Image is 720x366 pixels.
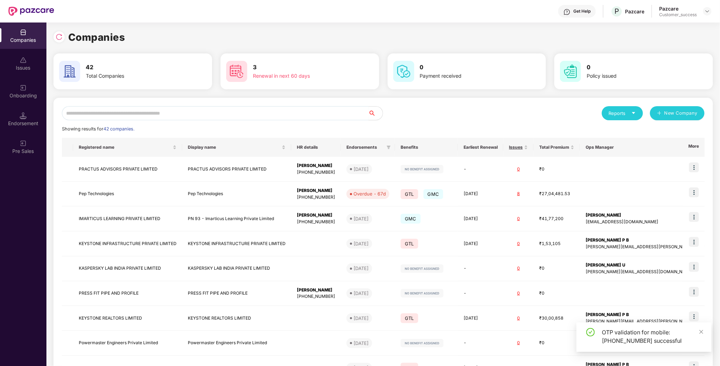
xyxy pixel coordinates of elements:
td: Pep Technologies [73,182,182,207]
span: filter [387,145,391,149]
div: 0 [509,290,528,297]
div: [PERSON_NAME] [297,212,335,219]
div: Renewal in next 60 days [253,72,349,80]
span: check-circle [586,328,595,336]
td: - [458,331,503,356]
th: Registered name [73,138,182,157]
img: icon [689,287,699,297]
span: GTL [401,313,418,323]
td: [DATE] [458,182,503,207]
div: [PERSON_NAME] [297,287,335,294]
td: [DATE] [458,206,503,231]
div: Customer_success [659,12,697,18]
span: search [368,110,383,116]
img: icon [689,262,699,272]
div: ₹0 [539,290,574,297]
div: [DATE] [353,166,369,173]
td: KEYSTONE REALTORS LIMITED [182,306,291,331]
div: Total Companies [86,72,182,80]
div: 0 [509,315,528,322]
img: icon [689,212,699,222]
div: 8 [509,191,528,197]
div: [PHONE_NUMBER] [297,169,335,176]
div: 0 [509,265,528,272]
div: ₹27,04,481.53 [539,191,574,197]
img: svg+xml;base64,PHN2ZyB4bWxucz0iaHR0cDovL3d3dy53My5vcmcvMjAwMC9zdmciIHdpZHRoPSIxMjIiIGhlaWdodD0iMj... [401,289,444,297]
span: P [614,7,619,15]
div: 0 [509,216,528,222]
img: svg+xml;base64,PHN2ZyB4bWxucz0iaHR0cDovL3d3dy53My5vcmcvMjAwMC9zdmciIHdpZHRoPSI2MCIgaGVpZ2h0PSI2MC... [226,61,247,82]
div: [DATE] [353,265,369,272]
div: [PHONE_NUMBER] [297,194,335,201]
div: ₹0 [539,265,574,272]
h3: 3 [253,63,349,72]
div: ₹30,00,858 [539,315,574,322]
div: Get Help [573,8,591,14]
td: KEYSTONE INFRASTRUCTURE PRIVATE LIMITED [182,231,291,256]
div: Overdue - 67d [353,190,386,197]
img: svg+xml;base64,PHN2ZyB4bWxucz0iaHR0cDovL3d3dy53My5vcmcvMjAwMC9zdmciIHdpZHRoPSIxMjIiIGhlaWdodD0iMj... [401,264,444,273]
h3: 42 [86,63,182,72]
img: svg+xml;base64,PHN2ZyB3aWR0aD0iMjAiIGhlaWdodD0iMjAiIHZpZXdCb3g9IjAgMCAyMCAyMCIgZmlsbD0ibm9uZSIgeG... [20,140,27,147]
span: GTL [401,189,418,199]
div: Reports [609,110,636,117]
img: svg+xml;base64,PHN2ZyBpZD0iQ29tcGFuaWVzIiB4bWxucz0iaHR0cDovL3d3dy53My5vcmcvMjAwMC9zdmciIHdpZHRoPS... [20,29,27,36]
th: More [683,138,705,157]
span: GMC [401,214,421,224]
span: Display name [188,145,280,150]
h3: 0 [420,63,516,72]
button: plusNew Company [650,106,705,120]
td: IMARTICUS LEARNING PRIVATE LIMITED [73,206,182,231]
th: Display name [182,138,291,157]
img: svg+xml;base64,PHN2ZyB3aWR0aD0iMjAiIGhlaWdodD0iMjAiIHZpZXdCb3g9IjAgMCAyMCAyMCIgZmlsbD0ibm9uZSIgeG... [20,84,27,91]
img: svg+xml;base64,PHN2ZyBpZD0iUmVsb2FkLTMyeDMyIiB4bWxucz0iaHR0cDovL3d3dy53My5vcmcvMjAwMC9zdmciIHdpZH... [56,33,63,40]
td: - [458,157,503,182]
td: PRACTUS ADVISORS PRIVATE LIMITED [73,157,182,182]
img: svg+xml;base64,PHN2ZyB4bWxucz0iaHR0cDovL3d3dy53My5vcmcvMjAwMC9zdmciIHdpZHRoPSI2MCIgaGVpZ2h0PSI2MC... [59,61,80,82]
div: [DATE] [353,290,369,297]
div: [PHONE_NUMBER] [297,219,335,225]
td: KEYSTONE REALTORS LIMITED [73,306,182,331]
span: Total Premium [539,145,569,150]
div: Policy issued [587,72,683,80]
img: svg+xml;base64,PHN2ZyB4bWxucz0iaHR0cDovL3d3dy53My5vcmcvMjAwMC9zdmciIHdpZHRoPSI2MCIgaGVpZ2h0PSI2MC... [393,61,414,82]
span: Registered name [79,145,171,150]
div: Payment received [420,72,516,80]
div: [DATE] [353,215,369,222]
h3: 0 [587,63,683,72]
div: [PERSON_NAME] [297,162,335,169]
td: KASPERSKY LAB INDIA PRIVATE LIMITED [73,256,182,281]
th: Earliest Renewal [458,138,503,157]
div: [DATE] [353,240,369,247]
span: GMC [423,189,444,199]
td: PRACTUS ADVISORS PRIVATE LIMITED [182,157,291,182]
div: ₹0 [539,340,574,346]
th: Benefits [395,138,458,157]
div: ₹1,53,105 [539,240,574,247]
div: 0 [509,340,528,346]
td: [DATE] [458,306,503,331]
div: [DATE] [353,340,369,347]
img: svg+xml;base64,PHN2ZyB4bWxucz0iaHR0cDovL3d3dy53My5vcmcvMjAwMC9zdmciIHdpZHRoPSI2MCIgaGVpZ2h0PSI2MC... [560,61,581,82]
img: svg+xml;base64,PHN2ZyBpZD0iRHJvcGRvd24tMzJ4MzIiIHhtbG5zPSJodHRwOi8vd3d3LnczLm9yZy8yMDAwL3N2ZyIgd2... [705,8,710,14]
td: PRESS FIT PIPE AND PROFILE [73,281,182,306]
div: ₹0 [539,166,574,173]
td: PN 93 - Imarticus Learning Private Limited [182,206,291,231]
span: plus [657,111,662,116]
div: 0 [509,166,528,173]
img: svg+xml;base64,PHN2ZyB4bWxucz0iaHR0cDovL3d3dy53My5vcmcvMjAwMC9zdmciIHdpZHRoPSIxMjIiIGhlaWdodD0iMj... [401,339,444,347]
th: HR details [291,138,341,157]
div: OTP validation for mobile: [PHONE_NUMBER] successful [602,328,703,345]
img: svg+xml;base64,PHN2ZyBpZD0iSXNzdWVzX2Rpc2FibGVkIiB4bWxucz0iaHR0cDovL3d3dy53My5vcmcvMjAwMC9zdmciIH... [20,57,27,64]
td: - [458,256,503,281]
span: filter [385,143,392,152]
img: icon [689,312,699,321]
td: KEYSTONE INFRASTRUCTURE PRIVATE LIMITED [73,231,182,256]
span: Endorsements [346,145,384,150]
th: Total Premium [534,138,580,157]
td: KASPERSKY LAB INDIA PRIVATE LIMITED [182,256,291,281]
img: svg+xml;base64,PHN2ZyB4bWxucz0iaHR0cDovL3d3dy53My5vcmcvMjAwMC9zdmciIHdpZHRoPSIxMjIiIGhlaWdodD0iMj... [401,165,444,173]
th: Issues [503,138,534,157]
td: Powermaster Engineers Private Limited [182,331,291,356]
div: [PHONE_NUMBER] [297,293,335,300]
